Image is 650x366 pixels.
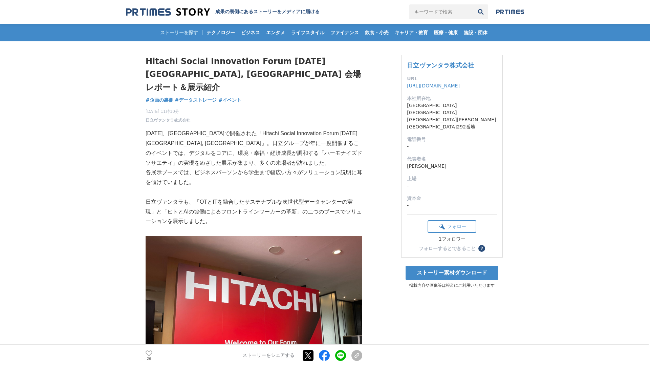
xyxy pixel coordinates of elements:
[263,24,288,41] a: エンタメ
[496,9,524,15] img: prtimes
[146,108,190,115] span: [DATE] 11時10分
[126,7,320,17] a: 成果の裏側にあるストーリーをメディアに届ける 成果の裏側にあるストーリーをメディアに届ける
[407,195,497,202] dt: 資本金
[428,236,476,242] div: 1フォロワー
[478,245,485,252] button: ？
[431,24,460,41] a: 医療・健康
[407,62,474,69] a: 日立ヴァンタラ株式会社
[146,129,362,168] p: [DATE]、[GEOGRAPHIC_DATA]で開催された「Hitachi Social Innovation Forum [DATE] [GEOGRAPHIC_DATA], [GEOGRAP...
[461,29,490,36] span: 施設・団体
[407,163,497,170] dd: [PERSON_NAME]
[218,97,241,104] a: #イベント
[204,24,238,41] a: テクノロジー
[473,4,488,19] button: 検索
[407,175,497,182] dt: 上場
[407,202,497,209] dd: -
[146,55,362,94] h1: Hitachi Social Innovation Forum [DATE] [GEOGRAPHIC_DATA], [GEOGRAPHIC_DATA] 会場レポート＆展示紹介
[328,29,362,36] span: ファイナンス
[362,29,391,36] span: 飲食・小売
[407,156,497,163] dt: 代表者名
[126,7,210,17] img: 成果の裏側にあるストーリーをメディアに届ける
[146,168,362,187] p: 各展示ブースでは、ビジネスパーソンから学生まで幅広い方々がソリューション説明に耳を傾けていました。
[431,29,460,36] span: 医療・健康
[406,266,498,280] a: ストーリー素材ダウンロード
[288,24,327,41] a: ライフスタイル
[407,136,497,143] dt: 電話番号
[407,83,460,88] a: [URL][DOMAIN_NAME]
[146,117,190,123] a: 日立ヴァンタラ株式会社
[146,357,152,360] p: 26
[407,75,497,82] dt: URL
[392,29,431,36] span: キャリア・教育
[409,4,473,19] input: キーワードで検索
[146,197,362,226] p: 日立ヴァンタラも、「OTとITを融合したサステナブルな次世代型データセンターの実現」と「ヒトとAIの協働によるフロントラインワーカーの革新」の二つのブースでソリューションを展示しました。
[407,95,497,102] dt: 本社所在地
[407,182,497,189] dd: -
[218,97,241,103] span: #イベント
[461,24,490,41] a: 施設・団体
[407,143,497,150] dd: -
[242,352,295,359] p: ストーリーをシェアする
[175,97,217,104] a: #データストレージ
[428,220,476,233] button: フォロー
[392,24,431,41] a: キャリア・教育
[263,29,288,36] span: エンタメ
[479,246,484,251] span: ？
[238,24,263,41] a: ビジネス
[146,97,173,104] a: #企画の裏側
[175,97,217,103] span: #データストレージ
[328,24,362,41] a: ファイナンス
[288,29,327,36] span: ライフスタイル
[146,97,173,103] span: #企画の裏側
[238,29,263,36] span: ビジネス
[204,29,238,36] span: テクノロジー
[362,24,391,41] a: 飲食・小売
[419,246,476,251] div: フォローするとできること
[407,102,497,130] dd: [GEOGRAPHIC_DATA][GEOGRAPHIC_DATA][GEOGRAPHIC_DATA][PERSON_NAME][GEOGRAPHIC_DATA]292番地
[215,9,320,15] h2: 成果の裏側にあるストーリーをメディアに届ける
[401,283,503,288] p: 掲載内容や画像等は報道にご利用いただけます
